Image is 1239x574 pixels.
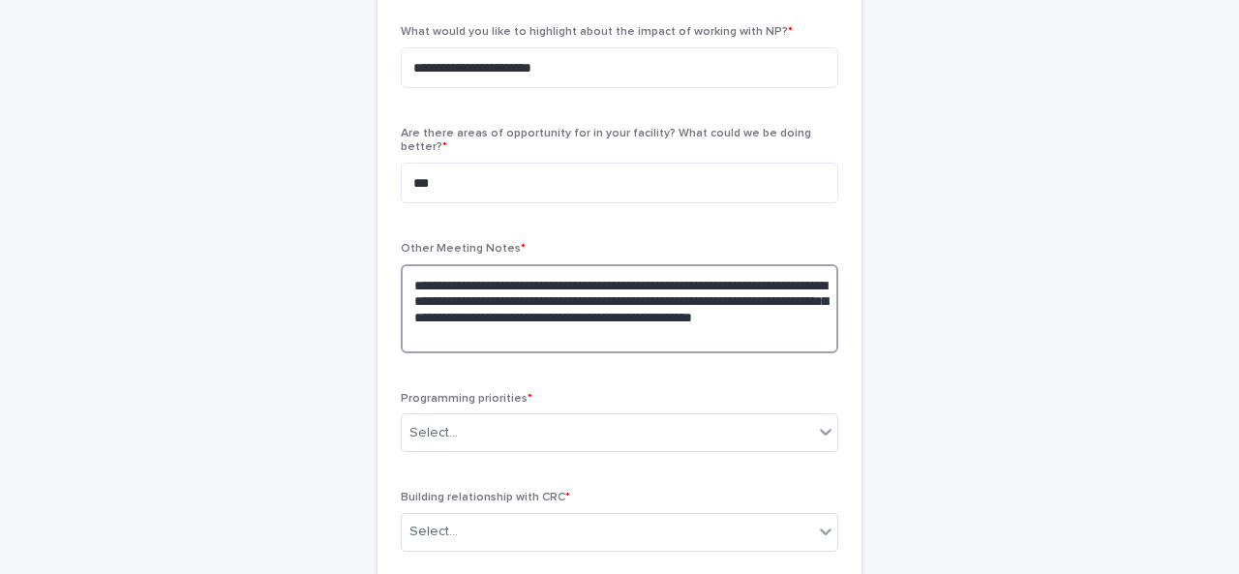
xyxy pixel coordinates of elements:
[401,243,526,255] span: Other Meeting Notes
[409,522,458,542] div: Select...
[401,492,570,503] span: Building relationship with CRC
[409,423,458,443] div: Select...
[401,393,532,405] span: Programming priorities
[401,26,793,38] span: What would you like to highlight about the impact of working with NP?
[401,128,811,153] span: Are there areas of opportunity for in your facility? What could we be doing better?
